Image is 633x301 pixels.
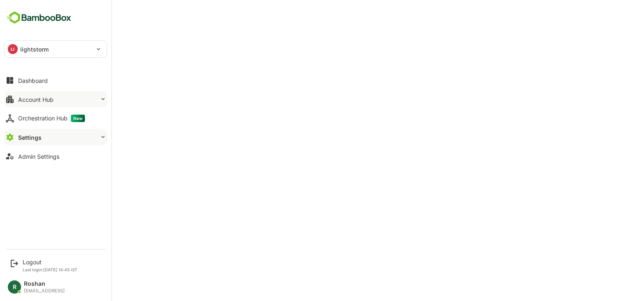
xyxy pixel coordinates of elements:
[71,115,85,122] span: New
[18,96,54,103] div: Account Hub
[5,41,107,57] div: LIlightstorm
[4,129,107,146] button: Settings
[4,72,107,89] button: Dashboard
[20,45,49,54] p: lightstorm
[23,259,77,266] div: Logout
[24,280,65,287] div: Roshan
[18,153,59,160] div: Admin Settings
[8,280,21,294] div: R
[18,134,42,141] div: Settings
[18,77,48,84] div: Dashboard
[23,267,77,272] p: Last login: [DATE] 14:45 IST
[4,91,107,108] button: Account Hub
[4,110,107,127] button: Orchestration HubNew
[4,10,74,26] img: BambooboxFullLogoMark.5f36c76dfaba33ec1ec1367b70bb1252.svg
[8,44,18,54] div: LI
[4,148,107,165] button: Admin Settings
[18,115,85,122] div: Orchestration Hub
[24,288,65,294] div: [EMAIL_ADDRESS]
